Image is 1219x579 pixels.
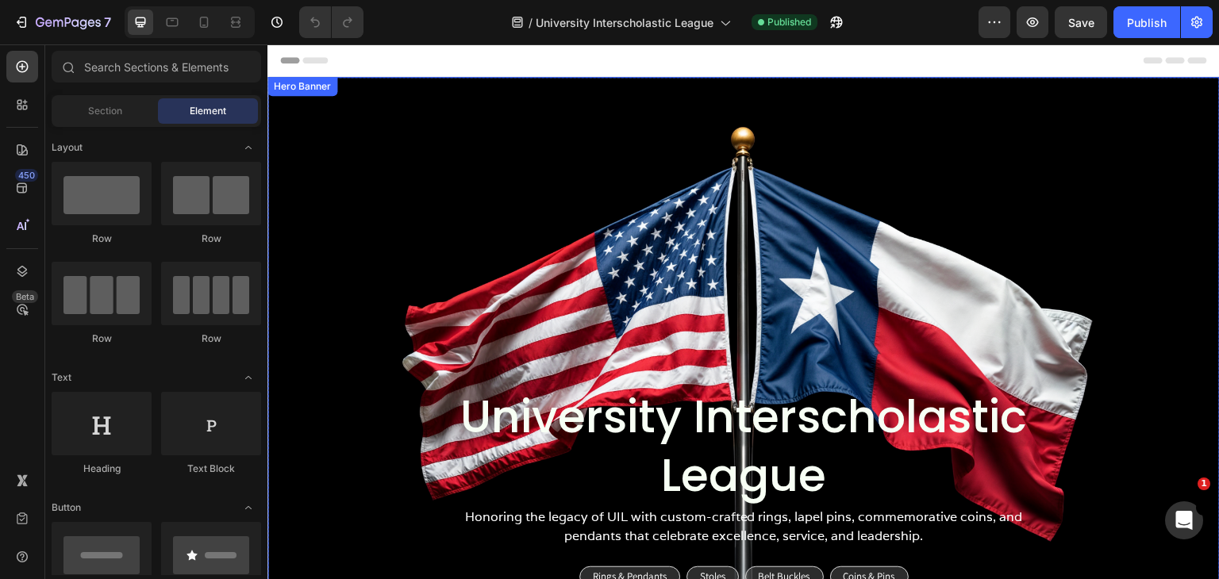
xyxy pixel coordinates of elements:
[3,35,67,49] div: Hero Banner
[236,365,261,390] span: Toggle open
[1068,16,1094,29] span: Save
[6,6,118,38] button: 7
[1127,14,1167,31] div: Publish
[52,462,152,476] div: Heading
[88,104,122,118] span: Section
[536,14,713,31] span: University Interscholastic League
[433,526,458,539] p: Stoles
[325,526,399,539] p: Rings & Pendants
[190,104,226,118] span: Element
[299,6,363,38] div: Undo/Redo
[52,140,83,155] span: Layout
[576,526,628,539] p: Coins & Pins
[52,51,261,82] input: Search Sections & Elements
[236,495,261,520] span: Toggle open
[267,44,1219,579] iframe: Design area
[161,232,261,246] div: Row
[52,370,71,385] span: Text
[1165,501,1203,539] iframe: Intercom live chat
[529,14,533,31] span: /
[1055,6,1107,38] button: Save
[12,290,38,303] div: Beta
[1113,6,1180,38] button: Publish
[1198,477,1210,490] span: 1
[52,232,152,246] div: Row
[52,332,152,346] div: Row
[15,169,38,182] div: 450
[236,135,261,160] span: Toggle open
[491,526,543,539] p: Belt Buckles
[52,500,81,515] span: Button
[161,332,261,346] div: Row
[161,462,261,476] div: Text Block
[104,13,111,32] p: 7
[767,15,811,29] span: Published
